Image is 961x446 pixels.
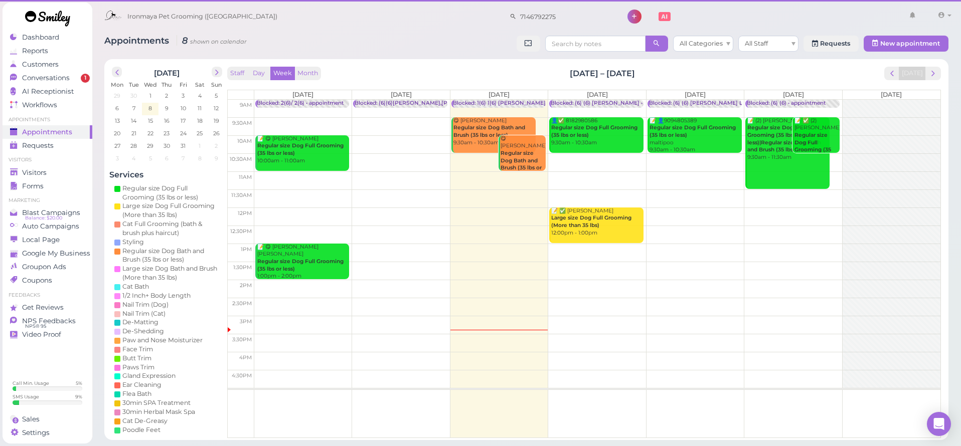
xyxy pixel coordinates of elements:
[25,322,46,330] span: NPS® 95
[190,38,247,45] small: shown on calendar
[122,184,220,202] div: Regular size Dog Full Grooming (35 lbs or less)
[180,141,187,150] span: 31
[238,210,252,216] span: 12pm
[76,380,82,386] div: 5 %
[129,81,139,88] span: Tue
[804,36,859,52] a: Requests
[181,91,186,100] span: 3
[22,182,44,190] span: Forms
[214,141,219,150] span: 2
[111,81,123,88] span: Mon
[230,228,252,235] span: 12:30pm
[3,247,92,260] a: Google My Business
[122,371,176,380] div: Gland Expression
[211,81,222,88] span: Sun
[197,104,203,113] span: 11
[551,214,631,229] b: Large size Dog Full Grooming (More than 35 lbs)
[294,67,321,80] button: Month
[213,116,220,125] span: 19
[3,274,92,287] a: Coupons
[22,60,59,69] span: Customers
[551,117,644,147] div: 👤✅ 8182980586 9:30am - 10:30am
[22,87,74,96] span: AI Receptionist
[147,104,153,113] span: 8
[122,247,220,265] div: Regular size Dog Bath and Brush (35 lbs or less)
[122,425,161,434] div: Poodle Feet
[232,300,252,307] span: 2:30pm
[783,91,804,98] span: [DATE]
[587,91,608,98] span: [DATE]
[257,135,350,165] div: 📝 😋 [PERSON_NAME] 10:00am - 11:00am
[163,141,171,150] span: 30
[195,81,205,88] span: Sat
[112,67,122,77] button: prev
[122,238,144,247] div: Styling
[3,58,92,71] a: Customers
[232,372,252,379] span: 4:30pm
[25,214,62,222] span: Balance: $20.00
[570,68,635,79] h2: [DATE] – [DATE]
[22,428,50,437] span: Settings
[113,91,121,100] span: 29
[75,393,82,400] div: 9 %
[197,154,203,163] span: 8
[3,166,92,179] a: Visitors
[241,246,252,253] span: 1pm
[13,380,49,386] div: Call Min. Usage
[122,327,164,336] div: De-Shedding
[3,98,92,112] a: Workflows
[680,40,723,47] span: All Categories
[3,116,92,123] li: Appointments
[122,380,162,389] div: Ear Cleaning
[22,303,64,312] span: Get Reviews
[3,219,92,233] a: Auto Campaigns
[214,154,219,163] span: 9
[146,129,154,138] span: 22
[114,104,120,113] span: 6
[391,91,412,98] span: [DATE]
[212,67,222,77] button: next
[292,91,313,98] span: [DATE]
[180,104,187,113] span: 10
[899,67,926,80] button: [DATE]
[122,300,169,309] div: Nail Trim (Dog)
[925,67,941,80] button: next
[122,416,168,425] div: Cat De-Greasy
[517,9,614,25] input: Search customer
[22,222,79,231] span: Auto Campaigns
[3,44,92,58] a: Reports
[257,258,344,272] b: Regular size Dog Full Grooming (35 lbs or less)
[747,100,826,107] div: Blocked: (6) (6) • appointment
[147,116,154,125] span: 15
[240,318,252,325] span: 3pm
[22,317,76,325] span: NPS Feedbacks
[232,336,252,343] span: 3:30pm
[864,36,948,52] button: New appointment
[113,129,121,138] span: 20
[3,412,92,426] a: Sales
[747,117,830,161] div: 📝 (2) [PERSON_NAME] 9:30am - 11:30am
[122,219,220,238] div: Cat Full Grooming (bath & brush plus haircut)
[22,236,60,244] span: Local Page
[233,264,252,271] span: 1:30pm
[130,129,137,138] span: 21
[196,129,204,138] span: 25
[3,71,92,85] a: Conversations 1
[122,336,203,345] div: Paw and Nose Moisturizer
[122,264,220,282] div: Large size Dog Bath and Brush (More than 35 lbs)
[164,154,170,163] span: 6
[122,318,158,327] div: De-Matting
[453,117,536,147] div: 😋 [PERSON_NAME] 9:30am - 10:30am
[213,104,220,113] span: 12
[163,116,171,125] span: 16
[794,132,831,160] b: Regular size Dog Full Grooming (35 lbs or less)
[181,154,186,163] span: 7
[180,81,187,88] span: Fri
[232,120,252,126] span: 9:30am
[685,91,706,98] span: [DATE]
[179,129,188,138] span: 24
[270,67,295,80] button: Week
[3,260,92,274] a: Groupon Ads
[551,124,637,138] b: Regular size Dog Full Grooming (35 lbs or less)
[240,102,252,108] span: 9am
